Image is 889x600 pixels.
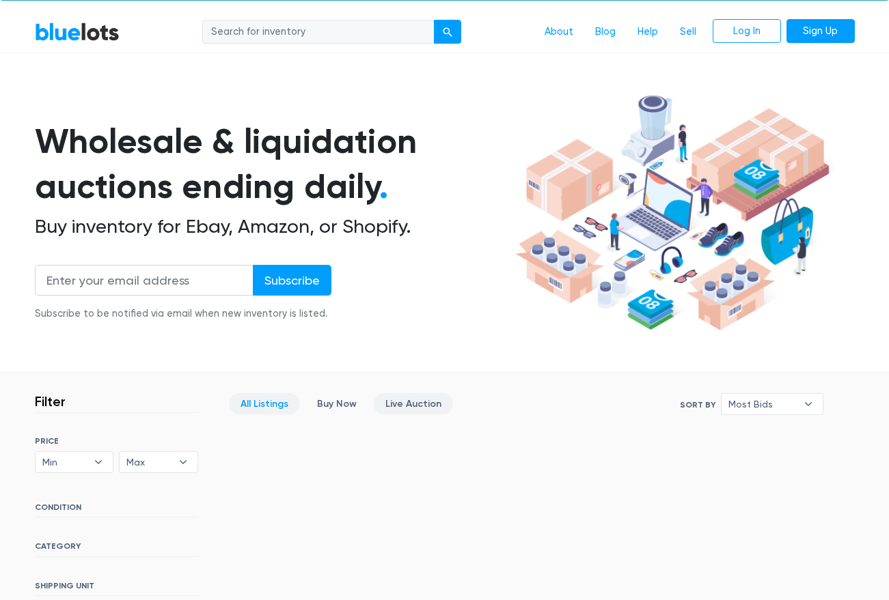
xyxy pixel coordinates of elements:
[669,19,707,45] a: Sell
[169,452,197,472] b: ▾
[35,22,120,42] a: BlueLots
[84,452,113,472] b: ▾
[229,393,300,414] a: All Listings
[42,452,87,472] span: Min
[627,19,669,45] a: Help
[253,265,331,296] input: Subscribe
[35,502,198,517] h6: CONDITION
[510,89,834,337] img: hero-ee84e7d0318cb26816c560f6b4441b76977f77a177738b4e94f68c95b2b83dbb.png
[35,581,198,596] h6: SHIPPING UNIT
[584,19,627,45] a: Blog
[534,19,584,45] a: About
[35,541,198,556] h6: CATEGORY
[713,19,781,44] a: Log In
[35,265,254,296] input: Enter your email address
[35,393,66,410] h3: Filter
[305,393,368,414] a: Buy Now
[35,306,331,322] div: Subscribe to be notified via email when new inventory is listed.
[35,119,510,210] h1: Wholesale & liquidation auctions ending daily
[379,166,388,207] span: .
[126,452,172,472] span: Max
[680,399,715,411] label: Sort By
[35,215,510,238] h2: Buy inventory for Ebay, Amazon, or Shopify.
[202,20,435,44] input: Search for inventory
[787,19,855,44] a: Sign Up
[728,394,797,414] span: Most Bids
[374,393,453,414] a: Live Auction
[794,394,823,414] b: ▾
[35,436,198,446] h6: PRICE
